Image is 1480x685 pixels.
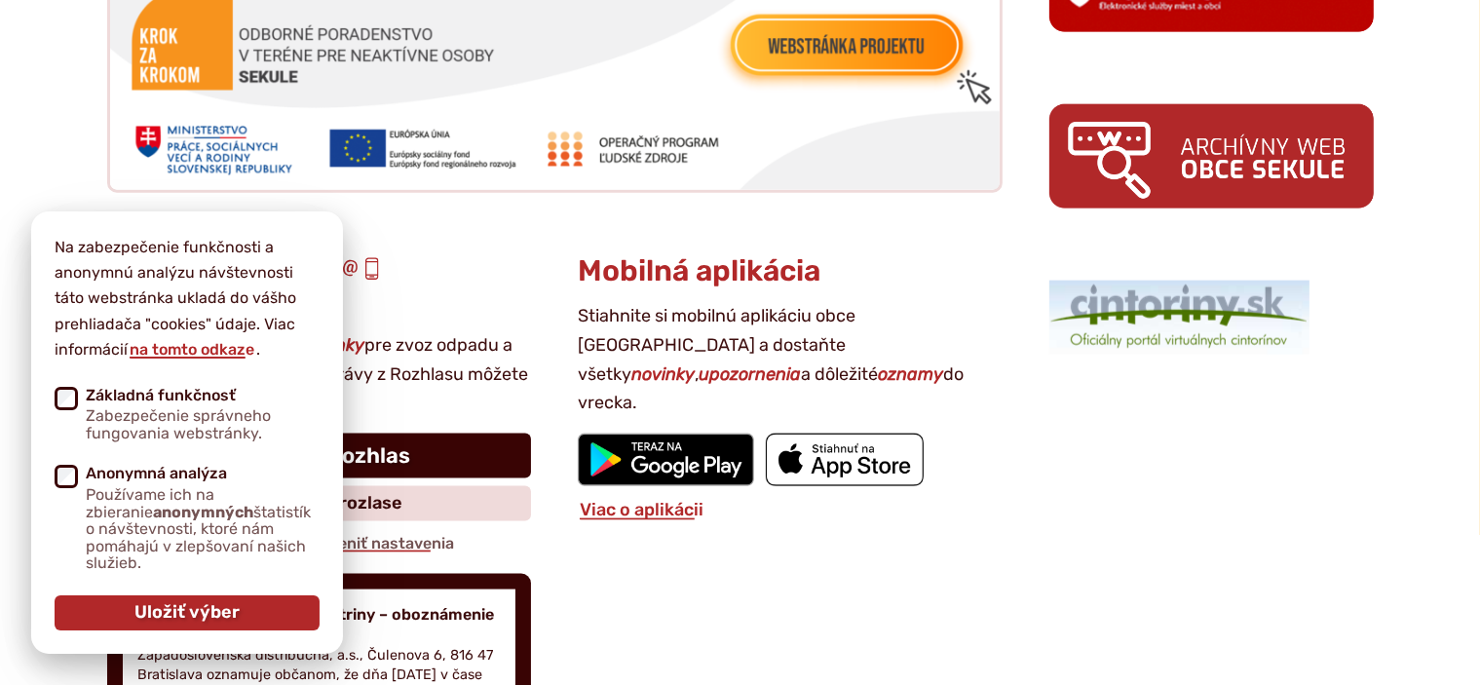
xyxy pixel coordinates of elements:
[86,465,320,572] span: Anonymná analýza
[1049,104,1373,209] img: archiv.png
[766,434,924,486] img: Prejsť na mobilnú aplikáciu Sekule v App Store
[86,486,320,572] span: Používame ich na zbieranie štatistík o návštevnosti, ktoré nám pomáhajú v zlepšovaní našich služieb.
[578,302,1003,418] p: Stiahnite si mobilnú aplikáciu obce [GEOGRAPHIC_DATA] a dostaňte všetky , a dôležité do vrecka.
[578,499,705,520] a: Viac o aplikácii
[55,387,78,410] input: Základná funkčnosťZabezpečenie správneho fungovania webstránky.
[128,340,256,359] a: na tomto odkaze
[699,363,801,385] strong: upozornenia
[153,503,253,521] strong: anonymných
[182,534,456,552] a: Odhlásiť sa alebo zmeniť nastavenia
[631,363,695,385] strong: novinky
[1049,281,1309,355] img: 1.png
[86,387,320,442] span: Základná funkčnosť
[55,465,78,488] input: Anonymná analýzaPoužívame ich na zbieranieanonymnýchštatistík o návštevnosti, ktoré nám pomáhajú ...
[134,602,240,624] span: Uložiť výber
[86,407,320,441] span: Zabezpečenie správneho fungovania webstránky.
[55,235,320,363] p: Na zabezpečenie funkčnosti a anonymnú analýzu návštevnosti táto webstránka ukladá do vášho prehli...
[55,595,320,630] button: Uložiť výber
[878,363,943,385] strong: oznamy
[578,255,1003,287] h3: Mobilná aplikácia
[578,434,754,486] img: Prejsť na mobilnú aplikáciu Sekule v službe Google Play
